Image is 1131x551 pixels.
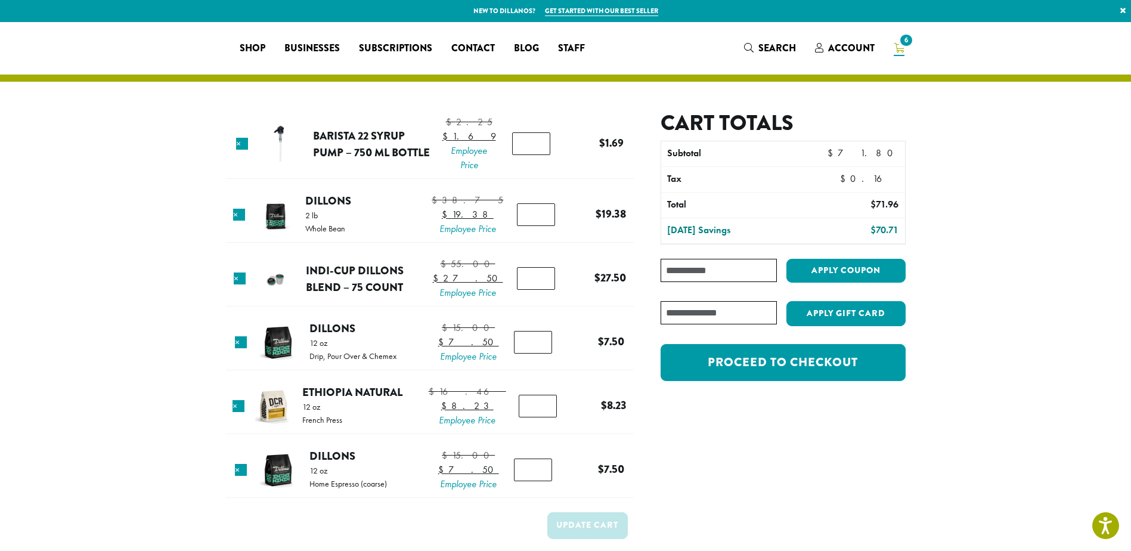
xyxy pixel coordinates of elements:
a: Dillons [305,193,351,209]
span: $ [442,208,452,221]
span: Employee Price [438,349,499,364]
span: $ [598,333,604,349]
span: $ [601,397,607,413]
bdi: 1.69 [599,135,624,151]
span: $ [596,206,602,222]
span: $ [599,135,605,151]
a: Remove this item [233,400,244,412]
a: Staff [549,39,594,58]
span: $ [840,172,850,185]
a: Search [735,38,805,58]
img: Dillons [259,323,298,362]
p: Drip, Pour Over & Chemex [309,352,396,360]
span: $ [432,194,442,206]
span: Employee Price [433,286,503,300]
span: $ [433,272,443,284]
bdi: 7.50 [598,333,624,349]
a: Remove this item [234,273,246,284]
span: $ [442,130,453,143]
a: Get started with our best seller [545,6,658,16]
bdi: 16.46 [429,385,506,398]
span: $ [870,198,876,211]
a: Remove this item [233,209,245,221]
p: 12 oz [309,466,387,475]
bdi: 70.71 [870,224,898,236]
span: Employee Price [429,413,506,428]
bdi: 15.00 [442,449,495,462]
span: $ [828,147,838,159]
bdi: 15.00 [442,321,495,334]
span: Search [758,41,796,55]
bdi: 38.75 [432,194,503,206]
span: $ [441,258,451,270]
p: Whole Bean [305,224,345,233]
span: Account [828,41,875,55]
span: $ [438,336,448,348]
span: Subscriptions [359,41,432,56]
a: Remove this item [235,336,247,348]
bdi: 27.50 [594,270,626,286]
img: Barista 22 Syrup Pump - 750 ml bottle [261,125,300,163]
a: Remove this item [236,138,248,150]
span: $ [429,385,439,398]
a: Barista 22 Syrup Pump – 750 ml bottle [313,128,430,160]
button: Apply coupon [786,259,906,283]
a: Shop [230,39,275,58]
bdi: 71.96 [870,198,898,211]
span: $ [442,449,452,462]
a: Dillons [309,448,355,464]
a: Proceed to checkout [661,344,905,381]
span: Businesses [284,41,340,56]
a: Indi-Cup Dillons Blend – 75 count [306,262,404,295]
p: Home Espresso (coarse) [309,479,387,488]
img: Dillons [256,196,295,234]
bdi: 1.69 [442,130,496,143]
bdi: 8.23 [441,400,494,412]
button: Apply Gift Card [786,301,906,326]
input: Product quantity [519,395,557,417]
th: Subtotal [661,141,807,166]
button: Update cart [547,512,628,539]
img: Dillons [259,451,298,490]
span: $ [870,224,876,236]
input: Product quantity [517,203,555,226]
bdi: 7.50 [438,336,499,348]
span: 6 [898,32,914,48]
th: [DATE] Savings [661,218,807,243]
input: Product quantity [514,331,552,354]
span: Employee Price [432,222,503,236]
span: Staff [558,41,585,56]
bdi: 0.16 [840,172,899,185]
bdi: 19.38 [596,206,626,222]
h2: Cart totals [661,110,905,136]
input: Product quantity [514,459,552,481]
img: Indi-Cup Dillons Blend - 75 count [256,259,295,298]
bdi: 27.50 [433,272,503,284]
span: Contact [451,41,495,56]
span: Employee Price [442,144,496,172]
input: Product quantity [512,132,550,155]
span: $ [441,400,451,412]
bdi: 8.23 [601,397,627,413]
span: $ [594,270,600,286]
span: Employee Price [438,477,499,491]
bdi: 55.00 [441,258,495,270]
bdi: 71.80 [828,147,898,159]
input: Product quantity [517,267,555,290]
p: French Press [302,416,342,424]
span: $ [438,463,448,476]
bdi: 7.50 [598,461,624,477]
a: Ethiopia Natural [302,384,402,400]
bdi: 19.38 [442,208,494,221]
span: $ [598,461,604,477]
th: Total [661,193,807,218]
span: $ [442,321,452,334]
a: Dillons [309,320,355,336]
span: $ [446,116,456,128]
th: Tax [661,167,833,192]
a: Remove this item [235,464,247,476]
p: 12 oz [302,403,342,411]
bdi: 7.50 [438,463,499,476]
bdi: 2.25 [446,116,492,128]
span: Blog [514,41,539,56]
